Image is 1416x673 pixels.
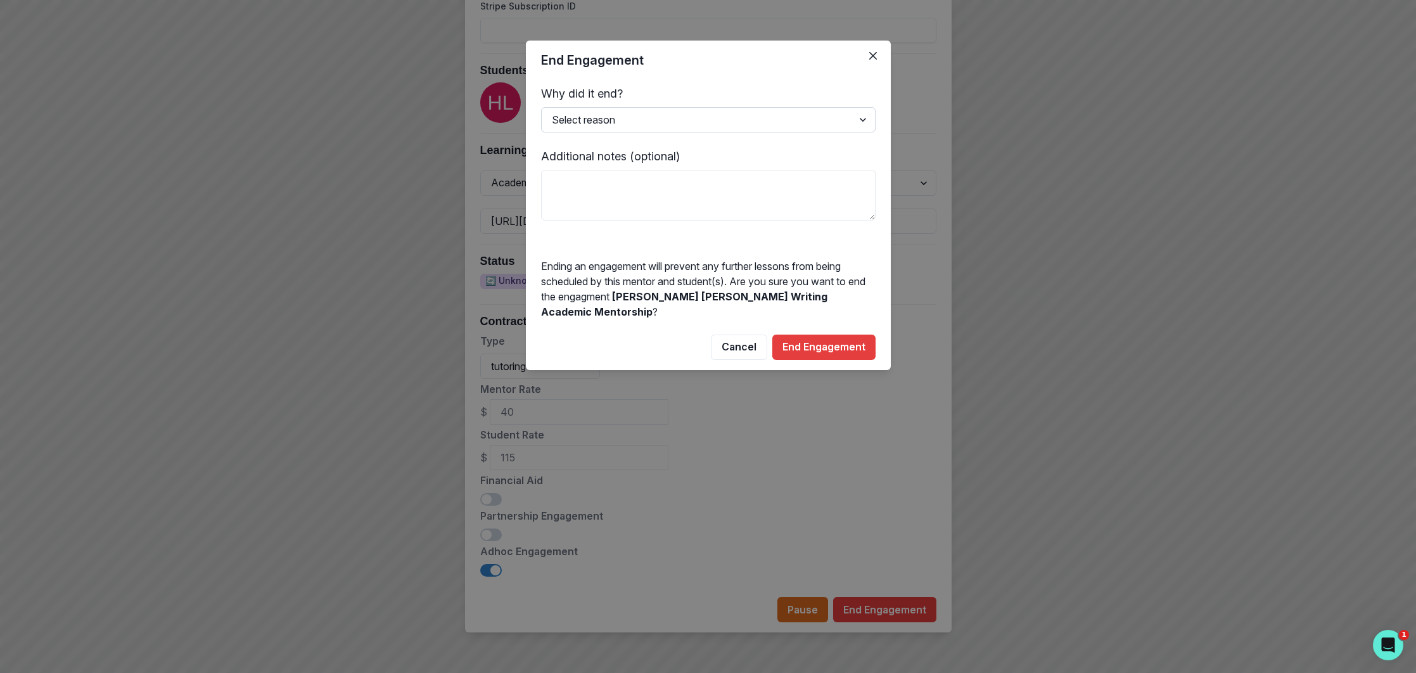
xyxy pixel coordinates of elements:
[772,335,876,360] button: End Engagement
[711,335,767,360] button: Cancel
[541,148,876,165] p: Additional notes (optional)
[1373,630,1403,660] iframe: Intercom live chat
[541,85,876,102] p: Why did it end?
[1399,630,1409,640] span: 1
[863,46,883,66] button: Close
[541,290,827,318] span: [PERSON_NAME] [PERSON_NAME] Writing Academic Mentorship
[541,260,865,303] span: Ending an engagement will prevent any further lessons from being scheduled by this mentor and stu...
[653,305,658,318] span: ?
[526,41,891,80] header: End Engagement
